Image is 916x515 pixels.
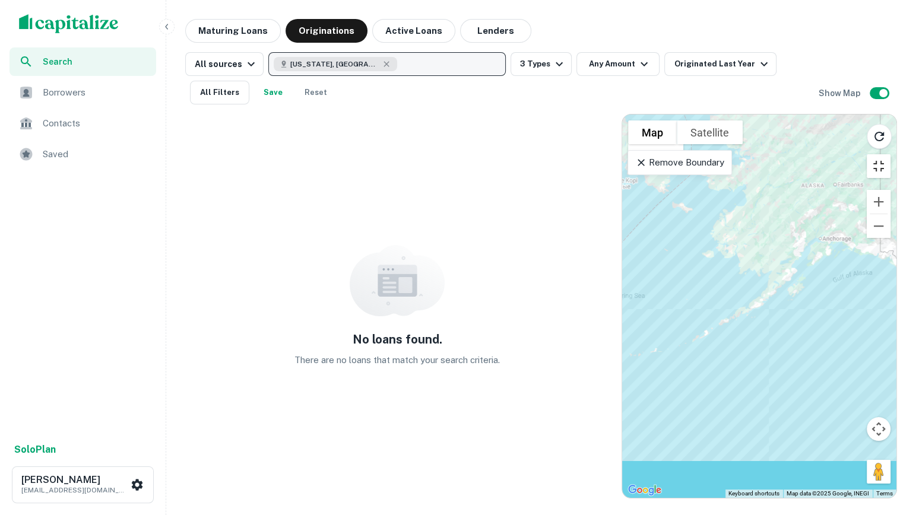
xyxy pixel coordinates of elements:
[625,482,664,498] a: Open this area in Google Maps (opens a new window)
[9,47,156,76] a: Search
[787,490,869,497] span: Map data ©2025 Google, INEGI
[297,81,335,104] button: Reset
[628,120,677,144] button: Show street map
[14,444,56,455] strong: Solo Plan
[21,475,128,485] h6: [PERSON_NAME]
[43,116,149,131] span: Contacts
[19,14,119,33] img: capitalize-logo.png
[728,489,779,498] button: Keyboard shortcuts
[628,144,683,168] ul: Show street map
[867,214,890,238] button: Zoom out
[622,115,896,498] div: 0 0
[9,140,156,169] a: Saved
[254,81,292,104] button: Save your search to get updates of matches that match your search criteria.
[268,52,506,76] button: [US_STATE], [GEOGRAPHIC_DATA]
[43,147,149,161] span: Saved
[294,353,500,367] p: There are no loans that match your search criteria.
[867,154,890,178] button: Toggle fullscreen view
[9,109,156,138] a: Contacts
[819,87,863,100] h6: Show Map
[625,482,664,498] img: Google
[353,330,442,348] h5: No loans found.
[677,120,743,144] button: Show satellite imagery
[867,460,890,484] button: Drag Pegman onto the map to open Street View
[867,124,892,149] button: Reload search area
[629,145,682,167] li: Terrain
[511,52,572,76] button: 3 Types
[14,443,56,457] a: SoloPlan
[12,466,154,503] button: [PERSON_NAME][EMAIL_ADDRESS][DOMAIN_NAME]
[21,485,128,495] p: [EMAIL_ADDRESS][DOMAIN_NAME]
[576,52,660,76] button: Any Amount
[350,245,445,316] img: empty content
[43,55,149,68] span: Search
[867,190,890,214] button: Zoom in
[290,59,379,69] span: [US_STATE], [GEOGRAPHIC_DATA]
[43,85,149,100] span: Borrowers
[185,52,264,76] button: All sources
[460,19,531,43] button: Lenders
[664,52,776,76] button: Originated Last Year
[185,19,281,43] button: Maturing Loans
[867,417,890,441] button: Map camera controls
[190,81,249,104] button: All Filters
[635,155,724,170] p: Remove Boundary
[195,57,258,71] div: All sources
[876,490,893,497] a: Terms (opens in new tab)
[372,19,455,43] button: Active Loans
[286,19,367,43] button: Originations
[674,57,771,71] div: Originated Last Year
[9,78,156,107] a: Borrowers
